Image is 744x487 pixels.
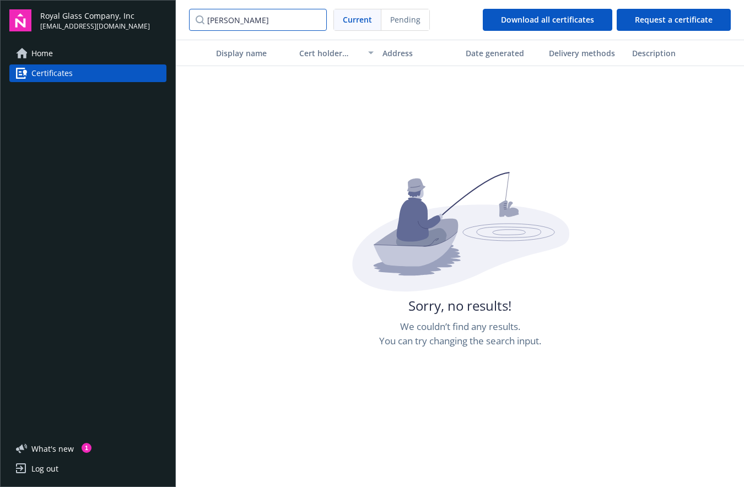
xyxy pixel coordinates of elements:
[501,9,594,30] div: Download all certificates
[632,47,707,59] div: Description
[408,296,511,315] span: Sorry, no results!
[31,45,53,62] span: Home
[31,460,58,478] div: Log out
[343,14,372,25] span: Current
[189,9,327,31] input: Filter certificates...
[9,64,166,82] a: Certificates
[628,40,711,66] button: Description
[40,21,150,31] span: [EMAIL_ADDRESS][DOMAIN_NAME]
[461,40,544,66] button: Date generated
[400,320,520,334] span: We couldn’t find any results.
[31,443,74,454] span: What ' s new
[9,9,31,31] img: navigator-logo.svg
[295,40,378,66] button: Cert holder name
[635,14,713,25] span: Request a certificate
[617,9,731,31] button: Request a certificate
[466,47,540,59] div: Date generated
[216,47,290,59] div: Display name
[379,334,541,348] span: You can try changing the search input.
[40,9,166,31] button: Royal Glass Company, Inc[EMAIL_ADDRESS][DOMAIN_NAME]
[40,10,150,21] span: Royal Glass Company, Inc
[9,45,166,62] a: Home
[299,47,362,59] div: Cert holder name
[483,9,612,31] button: Download all certificates
[31,64,73,82] span: Certificates
[390,14,420,25] span: Pending
[549,47,623,59] div: Delivery methods
[9,443,91,454] button: What's new1
[82,443,91,453] div: 1
[544,40,628,66] button: Delivery methods
[212,40,295,66] button: Display name
[378,40,461,66] button: Address
[381,9,429,30] span: Pending
[382,47,457,59] div: Address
